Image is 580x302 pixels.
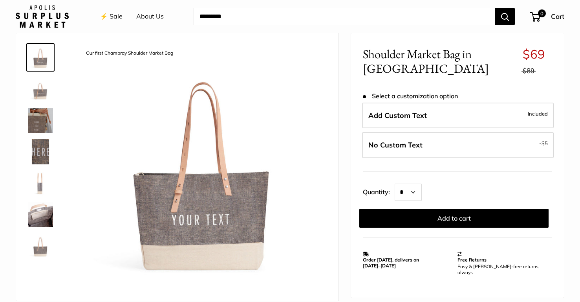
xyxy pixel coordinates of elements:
[363,47,517,76] span: Shoulder Market Bag in [GEOGRAPHIC_DATA]
[28,202,53,227] img: Shoulder Market Bag in Chambray
[79,45,327,293] img: description_Our first Chambray Shoulder Market Bag
[28,108,53,133] img: description_Classic Chambray on the Original Market Bag for the first time.
[26,75,55,103] a: description_Adjustable soft leather handle
[16,5,69,28] img: Apolis: Surplus Market
[100,11,123,22] a: ⚡️ Sale
[528,109,548,118] span: Included
[368,140,423,149] span: No Custom Text
[457,257,487,263] strong: Free Returns
[368,111,427,120] span: Add Custom Text
[28,171,53,196] img: description_Side view of the Shoulder Market Bag
[26,106,55,134] a: description_Classic Chambray on the Original Market Bag for the first time.
[193,8,495,25] input: Search...
[363,92,457,100] span: Select a customization option
[28,45,53,70] img: description_Our first Chambray Shoulder Market Bag
[28,234,53,259] img: Shoulder Market Bag in Chambray
[362,132,554,158] label: Leave Blank
[363,181,395,201] label: Quantity:
[136,11,164,22] a: About Us
[362,103,554,129] label: Add Custom Text
[363,257,419,269] strong: Order [DATE], delivers on [DATE]–[DATE]
[28,76,53,101] img: description_Adjustable soft leather handle
[551,12,564,20] span: Cart
[538,9,546,17] span: 0
[26,232,55,260] a: Shoulder Market Bag in Chambray
[542,140,548,146] span: $5
[523,46,545,62] span: $69
[495,8,515,25] button: Search
[531,10,564,23] a: 0 Cart
[539,138,548,148] span: -
[26,201,55,229] a: Shoulder Market Bag in Chambray
[82,48,177,59] div: Our first Chambray Shoulder Market Bag
[523,66,534,75] span: $89
[359,209,549,228] button: Add to cart
[26,138,55,166] a: description_A close up of our first Chambray Jute Bag
[457,263,548,275] p: Easy & [PERSON_NAME]-free returns, always
[26,169,55,197] a: description_Side view of the Shoulder Market Bag
[26,43,55,72] a: description_Our first Chambray Shoulder Market Bag
[28,139,53,164] img: description_A close up of our first Chambray Jute Bag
